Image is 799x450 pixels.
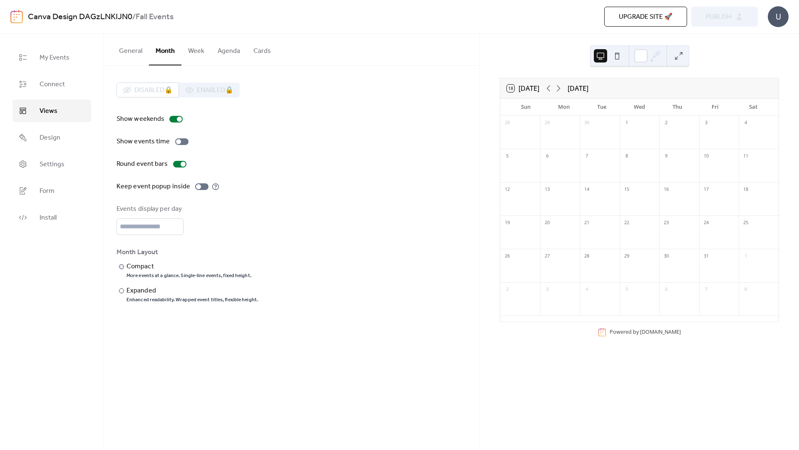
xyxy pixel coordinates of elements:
[622,285,631,294] div: 5
[40,80,65,90] span: Connect
[604,7,687,27] button: Upgrade site 🚀
[127,286,256,296] div: Expanded
[582,218,591,227] div: 21
[619,12,672,22] span: Upgrade site 🚀
[545,99,583,115] div: Mon
[12,153,91,175] a: Settings
[503,152,512,161] div: 5
[582,285,591,294] div: 4
[662,252,671,261] div: 30
[702,152,711,161] div: 10
[181,34,211,65] button: Week
[12,46,91,69] a: My Events
[117,137,170,147] div: Show events time
[702,218,711,227] div: 24
[12,126,91,149] a: Design
[734,99,772,115] div: Sat
[702,185,711,194] div: 17
[117,204,182,214] div: Events display per day
[40,53,69,63] span: My Events
[543,218,552,227] div: 20
[702,285,711,294] div: 7
[622,218,631,227] div: 22
[112,34,149,65] button: General
[741,218,750,227] div: 25
[768,6,789,27] div: U
[12,73,91,95] a: Connect
[662,185,671,194] div: 16
[583,99,620,115] div: Tue
[622,152,631,161] div: 8
[503,185,512,194] div: 12
[12,180,91,202] a: Form
[662,152,671,161] div: 9
[503,285,512,294] div: 2
[132,9,136,25] b: /
[40,186,55,196] span: Form
[543,152,552,161] div: 6
[620,99,658,115] div: Wed
[582,252,591,261] div: 28
[568,83,588,93] div: [DATE]
[702,118,711,127] div: 3
[10,10,23,23] img: logo
[117,159,168,169] div: Round event bars
[741,285,750,294] div: 8
[503,218,512,227] div: 19
[127,297,258,303] div: Enhanced readability. Wrapped event titles, flexible height.
[117,182,190,192] div: Keep event popup inside
[127,262,250,272] div: Compact
[40,213,57,223] span: Install
[543,118,552,127] div: 29
[658,99,696,115] div: Thu
[741,185,750,194] div: 18
[582,152,591,161] div: 7
[149,34,181,65] button: Month
[622,252,631,261] div: 29
[136,9,174,25] b: Fall Events
[117,247,465,257] div: Month Layout
[503,118,512,127] div: 28
[696,99,734,115] div: Fri
[504,82,542,94] button: 18[DATE]
[582,118,591,127] div: 30
[40,160,65,170] span: Settings
[582,185,591,194] div: 14
[503,252,512,261] div: 26
[622,118,631,127] div: 1
[702,252,711,261] div: 31
[662,218,671,227] div: 23
[12,206,91,229] a: Install
[543,185,552,194] div: 13
[543,252,552,261] div: 27
[640,328,681,335] a: [DOMAIN_NAME]
[610,328,681,335] div: Powered by
[741,152,750,161] div: 11
[543,285,552,294] div: 3
[662,285,671,294] div: 6
[622,185,631,194] div: 15
[211,34,247,65] button: Agenda
[12,100,91,122] a: Views
[117,114,164,124] div: Show weekends
[741,252,750,261] div: 1
[40,106,57,116] span: Views
[28,9,132,25] a: Canva Design DAGzLNKIJN0
[40,133,60,143] span: Design
[247,34,278,65] button: Cards
[741,118,750,127] div: 4
[507,99,545,115] div: Sun
[662,118,671,127] div: 2
[127,272,251,279] div: More events at a glance. Single-line events, fixed height.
